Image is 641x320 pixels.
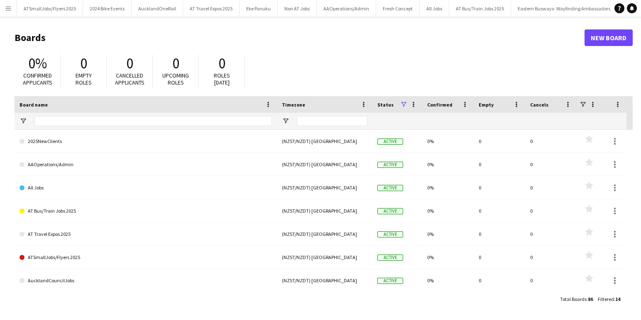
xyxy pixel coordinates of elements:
div: 0 [525,153,577,176]
span: Confirmed applicants [23,72,52,86]
div: 0 [474,199,525,222]
span: Cancelled applicants [115,72,144,86]
span: Filtered [598,296,614,302]
a: 2025NewClients [20,130,272,153]
input: Board name Filter Input [34,116,272,126]
span: Board name [20,102,48,108]
a: AucklandCouncilJobs [20,269,272,292]
div: (NZST/NZDT) [GEOGRAPHIC_DATA] [277,130,372,153]
span: Empty [479,102,494,108]
div: 0% [422,130,474,153]
span: 0% [28,54,47,73]
div: 0 [525,130,577,153]
div: 0% [422,269,474,292]
div: 0 [525,269,577,292]
div: (NZST/NZDT) [GEOGRAPHIC_DATA] [277,269,372,292]
div: 0% [422,223,474,245]
span: 0 [126,54,133,73]
a: All Jobs [20,176,272,199]
button: ATSmallJobs/Flyers 2025 [17,0,83,17]
div: 0 [474,153,525,176]
span: 0 [80,54,87,73]
div: 0 [525,176,577,199]
div: (NZST/NZDT) [GEOGRAPHIC_DATA] [277,176,372,199]
h1: Boards [15,32,585,44]
div: 0 [474,223,525,245]
div: 0 [525,199,577,222]
span: 0 [172,54,179,73]
button: AT Bus/Train Jobs 2025 [449,0,511,17]
span: Active [377,208,403,214]
span: Active [377,138,403,145]
button: Fresh Concept [376,0,420,17]
a: New Board [585,29,633,46]
div: (NZST/NZDT) [GEOGRAPHIC_DATA] [277,153,372,176]
div: 0% [422,199,474,222]
span: Status [377,102,394,108]
div: (NZST/NZDT) [GEOGRAPHIC_DATA] [277,199,372,222]
span: Confirmed [427,102,453,108]
input: Timezone Filter Input [297,116,367,126]
div: 0% [422,176,474,199]
button: AucklandOneRail [132,0,183,17]
span: 86 [588,296,593,302]
span: Total Boards [560,296,587,302]
div: 0 [474,176,525,199]
div: 0 [474,130,525,153]
span: Roles [DATE] [214,72,230,86]
button: 2024 Bike Events [83,0,132,17]
span: Active [377,162,403,168]
div: 0% [422,246,474,269]
div: : [598,291,620,307]
span: 0 [218,54,225,73]
div: 0 [474,269,525,292]
div: (NZST/NZDT) [GEOGRAPHIC_DATA] [277,246,372,269]
div: : [560,291,593,307]
div: 0 [525,223,577,245]
span: Timezone [282,102,305,108]
button: Eastern Busways- Wayfinding Ambassadors 2024 [511,0,628,17]
a: ATSmallJobs/Flyers 2025 [20,246,272,269]
div: 0 [474,246,525,269]
a: AAOperations/Admin [20,153,272,176]
span: Empty roles [76,72,92,86]
span: 14 [615,296,620,302]
button: All Jobs [420,0,449,17]
span: Active [377,255,403,261]
span: Cancels [530,102,548,108]
a: AT Bus/Train Jobs 2025 [20,199,272,223]
button: AAOperations/Admin [317,0,376,17]
button: Open Filter Menu [282,117,289,125]
div: 0 [525,246,577,269]
div: (NZST/NZDT) [GEOGRAPHIC_DATA] [277,223,372,245]
button: Open Filter Menu [20,117,27,125]
button: AT Travel Expos 2025 [183,0,240,17]
span: Active [377,231,403,238]
div: 0% [422,153,474,176]
span: Upcoming roles [162,72,189,86]
button: Eke Panuku [240,0,278,17]
span: Active [377,278,403,284]
a: AT Travel Expos 2025 [20,223,272,246]
span: Active [377,185,403,191]
button: Non AT Jobs [278,0,317,17]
